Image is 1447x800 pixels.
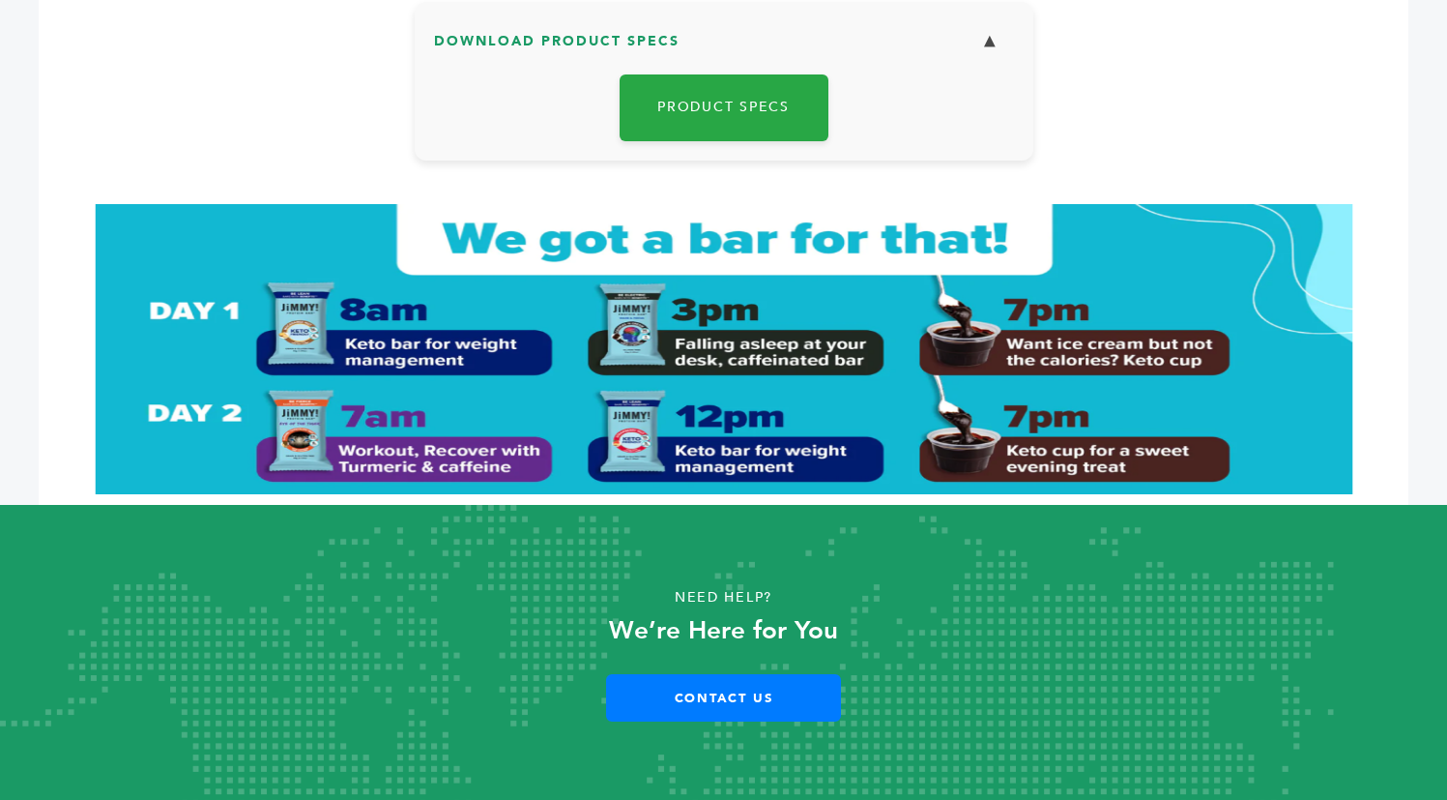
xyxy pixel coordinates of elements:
img: Jimmy%20Banner.png [39,204,1408,494]
button: ▼ [966,21,1014,63]
a: Contact Us [606,674,841,722]
a: Product Specs [620,74,828,141]
h3: Download Product Specs [434,21,1014,77]
p: Need Help? [72,583,1375,612]
strong: We’re Here for You [609,613,838,648]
